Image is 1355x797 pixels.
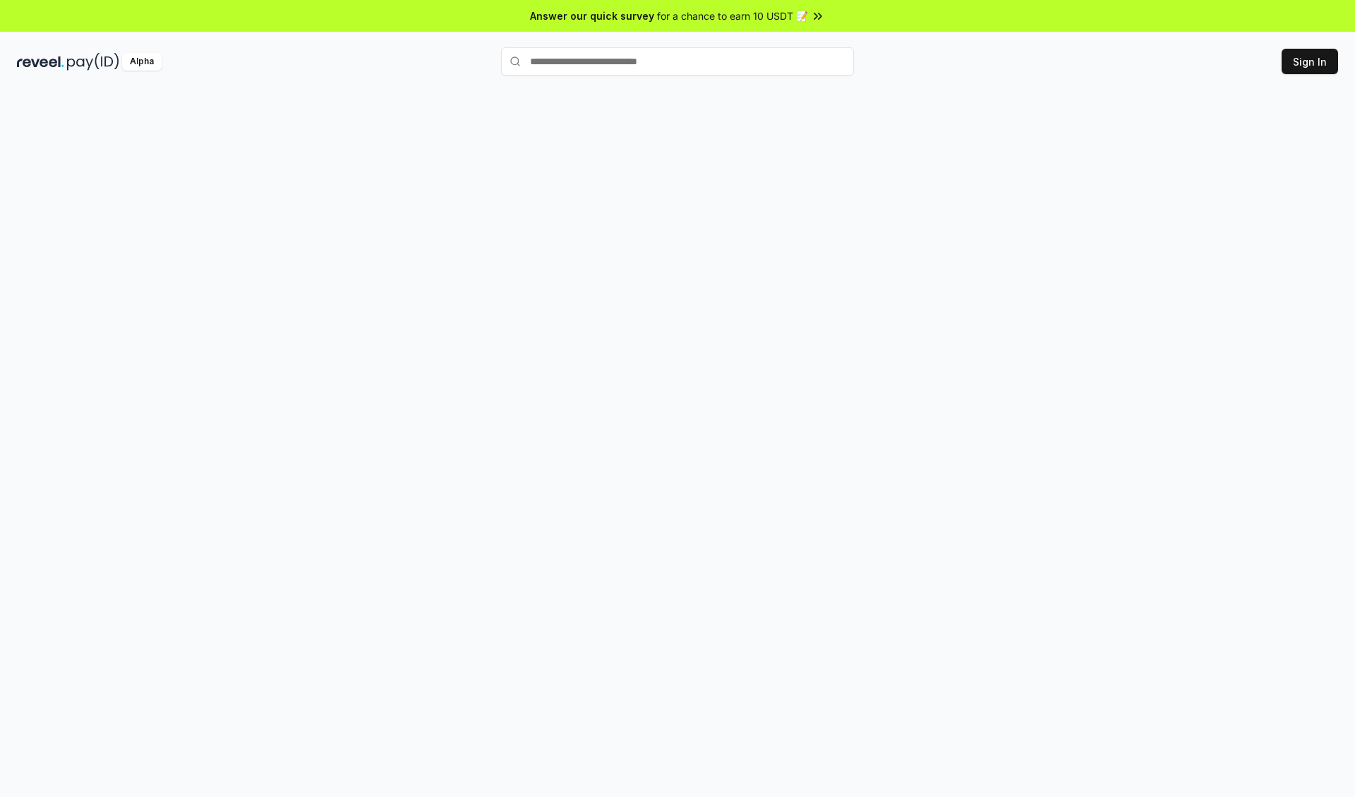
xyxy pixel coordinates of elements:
span: Answer our quick survey [530,8,654,23]
img: pay_id [67,53,119,71]
button: Sign In [1282,49,1338,74]
div: Alpha [122,53,162,71]
img: reveel_dark [17,53,64,71]
span: for a chance to earn 10 USDT 📝 [657,8,808,23]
